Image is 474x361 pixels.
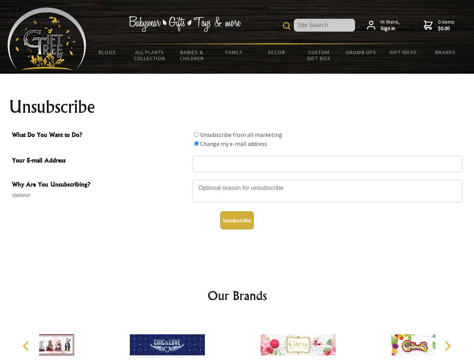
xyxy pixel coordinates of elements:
[129,44,171,66] a: All Plants Collection
[255,44,298,60] a: Decor
[439,338,456,354] button: Next
[220,211,254,229] button: Unsubscribe
[12,180,188,191] span: Why Are You Unsubscribing?
[424,44,467,60] a: Brands
[294,19,355,32] input: Site Search
[128,16,241,32] img: Babywear - Gifts - Toys & more
[200,131,282,138] label: Unsubscribe from all marketing
[192,180,462,202] textarea: Why Are You Unsubscribing?
[19,338,35,354] button: Previous
[381,25,400,32] strong: Sign in
[382,44,424,60] a: Gift Ideas
[298,44,340,66] a: Custom Gift Box
[438,25,454,32] strong: $0.00
[12,130,188,141] span: What Do You Want to Do?
[381,19,400,32] span: Hi there,
[194,132,199,137] input: What Do You Want to Do?
[192,156,462,172] input: Your E-mail Address
[9,98,465,116] h1: Unsubscribe
[171,44,213,66] a: Babies & Children
[438,18,454,32] span: 0 items
[86,44,129,60] a: BLOGS
[424,19,454,32] a: 0 items$0.00
[340,44,382,60] a: Grown Ups
[367,19,400,32] a: Hi there,Sign in
[15,287,459,305] h2: Our Brands
[200,140,267,147] label: Change my e-mail address
[8,8,86,70] img: Babyware - Gifts - Toys and more...
[194,141,199,146] input: What Do You Want to Do?
[283,22,290,30] img: product search
[12,191,188,200] span: Optional
[12,156,188,167] span: Your E-mail Address
[213,44,256,60] a: Family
